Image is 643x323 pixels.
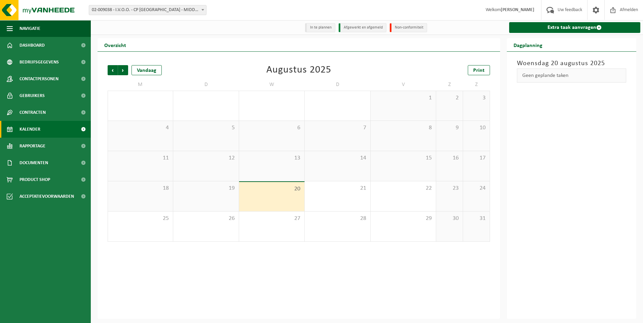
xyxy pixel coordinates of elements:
[20,37,45,54] span: Dashboard
[20,104,46,121] span: Contracten
[374,154,432,162] span: 15
[374,215,432,222] span: 29
[20,138,45,154] span: Rapportage
[239,79,305,91] td: W
[98,38,133,51] h2: Overzicht
[111,215,169,222] span: 25
[374,185,432,192] span: 22
[466,94,486,102] span: 3
[371,79,436,91] td: V
[89,5,206,15] span: 02-009038 - I.V.O.O. - CP MIDDELKERKE - MIDDELKERKE
[473,68,485,73] span: Print
[501,7,534,12] strong: [PERSON_NAME]
[177,154,235,162] span: 12
[20,54,59,71] span: Bedrijfsgegevens
[20,20,40,37] span: Navigatie
[177,185,235,192] span: 19
[131,65,162,75] div: Vandaag
[436,79,463,91] td: Z
[466,215,486,222] span: 31
[517,58,627,68] h3: Woensdag 20 augustus 2025
[308,154,367,162] span: 14
[374,94,432,102] span: 1
[20,121,40,138] span: Kalender
[266,65,331,75] div: Augustus 2025
[308,215,367,222] span: 28
[242,185,301,193] span: 20
[111,185,169,192] span: 18
[440,94,459,102] span: 2
[440,215,459,222] span: 30
[177,215,235,222] span: 26
[305,79,370,91] td: D
[507,38,549,51] h2: Dagplanning
[111,124,169,132] span: 4
[242,215,301,222] span: 27
[440,124,459,132] span: 9
[466,124,486,132] span: 10
[20,71,59,87] span: Contactpersonen
[20,188,74,205] span: Acceptatievoorwaarden
[305,23,335,32] li: In te plannen
[339,23,386,32] li: Afgewerkt en afgemeld
[118,65,128,75] span: Volgende
[242,124,301,132] span: 6
[20,154,48,171] span: Documenten
[466,154,486,162] span: 17
[517,68,627,83] div: Geen geplande taken
[108,79,173,91] td: M
[20,87,45,104] span: Gebruikers
[440,154,459,162] span: 16
[20,171,50,188] span: Product Shop
[390,23,427,32] li: Non-conformiteit
[177,124,235,132] span: 5
[108,65,118,75] span: Vorige
[468,65,490,75] a: Print
[374,124,432,132] span: 8
[111,154,169,162] span: 11
[308,124,367,132] span: 7
[463,79,490,91] td: Z
[440,185,459,192] span: 23
[173,79,239,91] td: D
[242,154,301,162] span: 13
[509,22,641,33] a: Extra taak aanvragen
[308,185,367,192] span: 21
[466,185,486,192] span: 24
